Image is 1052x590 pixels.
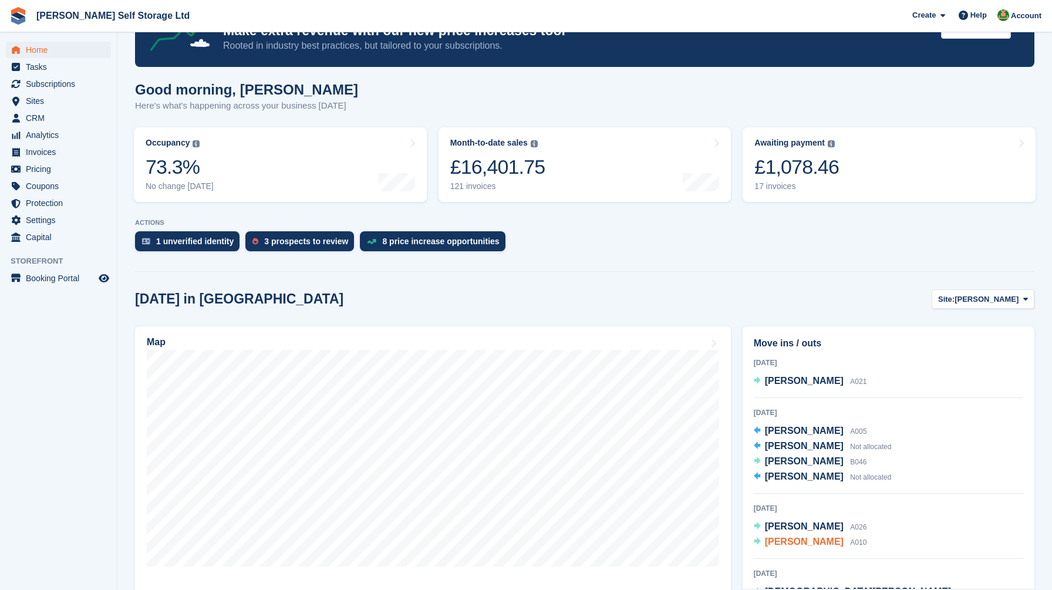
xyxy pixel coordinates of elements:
[135,82,358,97] h1: Good morning, [PERSON_NAME]
[367,239,376,244] img: price_increase_opportunities-93ffe204e8149a01c8c9dc8f82e8f89637d9d84a8eef4429ea346261dce0b2c0.svg
[754,424,867,439] a: [PERSON_NAME] A005
[938,294,955,305] span: Site:
[6,212,111,228] a: menu
[754,454,867,470] a: [PERSON_NAME] B046
[156,237,234,246] div: 1 unverified identity
[26,76,96,92] span: Subscriptions
[850,377,866,386] span: A021
[765,441,844,451] span: [PERSON_NAME]
[26,195,96,211] span: Protection
[26,270,96,286] span: Booking Portal
[765,376,844,386] span: [PERSON_NAME]
[765,456,844,466] span: [PERSON_NAME]
[754,155,839,179] div: £1,078.46
[26,144,96,160] span: Invoices
[970,9,987,21] span: Help
[765,471,844,481] span: [PERSON_NAME]
[531,140,538,147] img: icon-info-grey-7440780725fd019a000dd9b08b2336e03edf1995a4989e88bcd33f0948082b44.svg
[135,99,358,113] p: Here's what's happening across your business [DATE]
[6,270,111,286] a: menu
[26,59,96,75] span: Tasks
[754,358,1023,368] div: [DATE]
[6,195,111,211] a: menu
[754,181,839,191] div: 17 invoices
[26,212,96,228] span: Settings
[754,138,825,148] div: Awaiting payment
[932,289,1034,309] button: Site: [PERSON_NAME]
[146,181,214,191] div: No change [DATE]
[26,161,96,177] span: Pricing
[850,538,866,547] span: A010
[134,127,427,202] a: Occupancy 73.3% No change [DATE]
[955,294,1019,305] span: [PERSON_NAME]
[450,181,545,191] div: 121 invoices
[754,374,867,389] a: [PERSON_NAME] A021
[135,219,1034,227] p: ACTIONS
[1011,10,1041,22] span: Account
[146,138,190,148] div: Occupancy
[360,231,511,257] a: 8 price increase opportunities
[264,237,348,246] div: 3 prospects to review
[6,42,111,58] a: menu
[26,229,96,245] span: Capital
[97,271,111,285] a: Preview store
[754,470,892,485] a: [PERSON_NAME] Not allocated
[135,231,245,257] a: 1 unverified identity
[754,439,892,454] a: [PERSON_NAME] Not allocated
[850,427,866,436] span: A005
[26,178,96,194] span: Coupons
[193,140,200,147] img: icon-info-grey-7440780725fd019a000dd9b08b2336e03edf1995a4989e88bcd33f0948082b44.svg
[252,238,258,245] img: prospect-51fa495bee0391a8d652442698ab0144808aea92771e9ea1ae160a38d050c398.svg
[382,237,499,246] div: 8 price increase opportunities
[743,127,1036,202] a: Awaiting payment £1,078.46 17 invoices
[6,110,111,126] a: menu
[450,155,545,179] div: £16,401.75
[6,229,111,245] a: menu
[32,6,194,25] a: [PERSON_NAME] Self Storage Ltd
[11,255,117,267] span: Storefront
[26,42,96,58] span: Home
[765,426,844,436] span: [PERSON_NAME]
[754,336,1023,350] h2: Move ins / outs
[6,144,111,160] a: menu
[6,93,111,109] a: menu
[26,110,96,126] span: CRM
[26,127,96,143] span: Analytics
[850,473,891,481] span: Not allocated
[765,537,844,547] span: [PERSON_NAME]
[754,520,867,535] a: [PERSON_NAME] A026
[439,127,731,202] a: Month-to-date sales £16,401.75 121 invoices
[912,9,936,21] span: Create
[754,568,1023,579] div: [DATE]
[245,231,360,257] a: 3 prospects to review
[754,535,867,550] a: [PERSON_NAME] A010
[850,523,866,531] span: A026
[754,407,1023,418] div: [DATE]
[6,76,111,92] a: menu
[6,161,111,177] a: menu
[997,9,1009,21] img: Joshua Wild
[765,521,844,531] span: [PERSON_NAME]
[26,93,96,109] span: Sites
[223,39,932,52] p: Rooted in industry best practices, but tailored to your subscriptions.
[146,155,214,179] div: 73.3%
[828,140,835,147] img: icon-info-grey-7440780725fd019a000dd9b08b2336e03edf1995a4989e88bcd33f0948082b44.svg
[6,59,111,75] a: menu
[135,291,343,307] h2: [DATE] in [GEOGRAPHIC_DATA]
[6,178,111,194] a: menu
[450,138,528,148] div: Month-to-date sales
[9,7,27,25] img: stora-icon-8386f47178a22dfd0bd8f6a31ec36ba5ce8667c1dd55bd0f319d3a0aa187defe.svg
[850,458,866,466] span: B046
[6,127,111,143] a: menu
[142,238,150,245] img: verify_identity-adf6edd0f0f0b5bbfe63781bf79b02c33cf7c696d77639b501bdc392416b5a36.svg
[754,503,1023,514] div: [DATE]
[147,337,166,348] h2: Map
[850,443,891,451] span: Not allocated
